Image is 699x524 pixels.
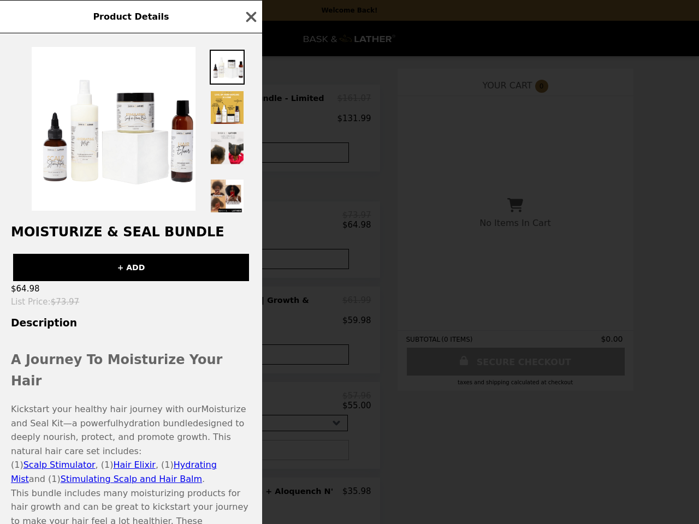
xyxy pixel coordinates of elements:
img: Thumbnail 1 [210,50,245,85]
span: . [202,474,205,484]
span: , (1) [156,460,174,470]
span: , (1) [96,460,114,470]
span: $73.97 [51,297,80,307]
img: Default Title [32,47,196,211]
span: designed to deeply nourish, protect, and promote growth. This natural hair care set includes: [11,418,244,456]
img: Thumbnail 4 [210,171,245,173]
span: and (1) [29,474,61,484]
a: Scalp Stimulator [23,460,96,470]
img: Thumbnail 5 [210,178,245,213]
span: (1) [11,460,23,470]
span: hydration bundle [118,418,193,428]
span: Kickstart your healthy hair journey with our [11,404,201,414]
a: Hair Elixir [113,460,155,470]
span: Product Details [93,11,169,22]
button: + ADD [13,254,249,281]
img: Thumbnail 2 [210,90,245,125]
span: Moisturize and Seal Kit [11,404,246,428]
span: —a powerful [63,418,119,428]
a: Hydrating Mist [11,460,217,484]
h2: A Journey To Moisturize Your Hair [11,349,251,391]
img: Thumbnail 3 [210,130,245,165]
a: Stimulating Scalp and Hair Balm [61,474,202,484]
